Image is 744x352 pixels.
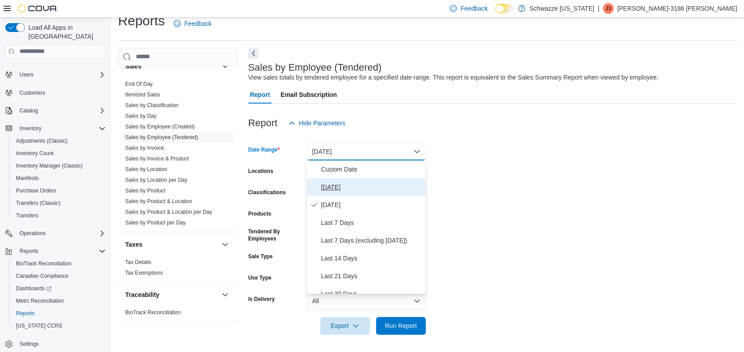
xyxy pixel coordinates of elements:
[125,208,212,216] span: Sales by Product & Location per Day
[16,162,83,169] span: Inventory Manager (Classic)
[125,270,163,276] a: Tax Exemptions
[170,15,215,32] a: Feedback
[16,69,37,80] button: Users
[125,219,186,226] span: Sales by Product per Day
[118,79,237,232] div: Sales
[125,259,151,265] a: Tax Details
[248,189,286,196] label: Classifications
[12,308,106,319] span: Reports
[9,172,109,184] button: Manifests
[307,143,426,160] button: [DATE]
[12,296,106,306] span: Metrc Reconciliation
[321,164,422,175] span: Custom Date
[125,240,142,249] h3: Taxes
[12,148,106,159] span: Inventory Count
[321,271,422,281] span: Last 21 Days
[9,197,109,209] button: Transfers (Classic)
[307,160,426,294] div: Select listbox
[16,88,49,98] a: Customers
[320,317,370,335] button: Export
[16,285,51,292] span: Dashboards
[12,308,38,319] a: Reports
[321,253,422,264] span: Last 14 Days
[9,160,109,172] button: Inventory Manager (Classic)
[125,144,164,152] span: Sales by Invoice
[603,3,613,14] div: Jessie-3186 Lorentz
[248,274,271,281] label: Use Type
[248,210,271,217] label: Products
[12,296,67,306] a: Metrc Reconciliation
[248,48,259,59] button: Next
[125,198,192,204] a: Sales by Product & Location
[307,292,426,310] button: All
[125,290,159,299] h3: Traceability
[248,228,303,242] label: Tendered By Employees
[495,4,514,13] input: Dark Mode
[325,317,364,335] span: Export
[220,239,230,250] button: Taxes
[118,12,165,30] h1: Reports
[2,104,109,117] button: Catalog
[125,309,181,316] span: BioTrack Reconciliation
[9,295,109,307] button: Metrc Reconciliation
[12,198,64,208] a: Transfers (Classic)
[12,148,57,159] a: Inventory Count
[118,307,237,321] div: Traceability
[20,125,41,132] span: Inventory
[321,217,422,228] span: Last 7 Days
[125,134,198,140] a: Sales by Employee (Tendered)
[125,91,160,98] span: Itemized Sales
[125,113,157,119] a: Sales by Day
[248,118,277,128] h3: Report
[12,136,106,146] span: Adjustments (Classic)
[9,147,109,160] button: Inventory Count
[16,200,60,207] span: Transfers (Classic)
[16,339,42,349] a: Settings
[20,340,39,348] span: Settings
[460,4,487,13] span: Feedback
[125,209,212,215] a: Sales by Product & Location per Day
[125,124,195,130] a: Sales by Employee (Created)
[125,156,189,162] a: Sales by Invoice & Product
[9,184,109,197] button: Purchase Orders
[248,296,275,303] label: Is Delivery
[20,230,46,237] span: Operations
[16,246,42,256] button: Reports
[2,68,109,81] button: Users
[12,198,106,208] span: Transfers (Classic)
[248,62,382,73] h3: Sales by Employee (Tendered)
[125,102,178,109] span: Sales by Classification
[12,160,86,171] a: Inventory Manager (Classic)
[9,209,109,222] button: Transfers
[9,270,109,282] button: Canadian Compliance
[16,228,49,239] button: Operations
[16,338,106,349] span: Settings
[125,177,187,183] a: Sales by Location per Day
[16,123,45,134] button: Inventory
[25,23,106,41] span: Load All Apps in [GEOGRAPHIC_DATA]
[9,135,109,147] button: Adjustments (Classic)
[20,71,33,78] span: Users
[184,19,211,28] span: Feedback
[12,173,106,184] span: Manifests
[16,228,106,239] span: Operations
[2,227,109,240] button: Operations
[598,3,599,14] p: |
[16,137,67,144] span: Adjustments (Classic)
[125,188,166,194] a: Sales by Product
[118,257,237,282] div: Taxes
[125,145,164,151] a: Sales by Invoice
[12,271,72,281] a: Canadian Compliance
[18,4,58,13] img: Cova
[20,248,38,255] span: Reports
[617,3,737,14] p: [PERSON_NAME]-3186 [PERSON_NAME]
[12,160,106,171] span: Inventory Manager (Classic)
[16,69,106,80] span: Users
[16,297,64,304] span: Metrc Reconciliation
[16,150,54,157] span: Inventory Count
[16,105,106,116] span: Catalog
[385,321,417,330] span: Run Report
